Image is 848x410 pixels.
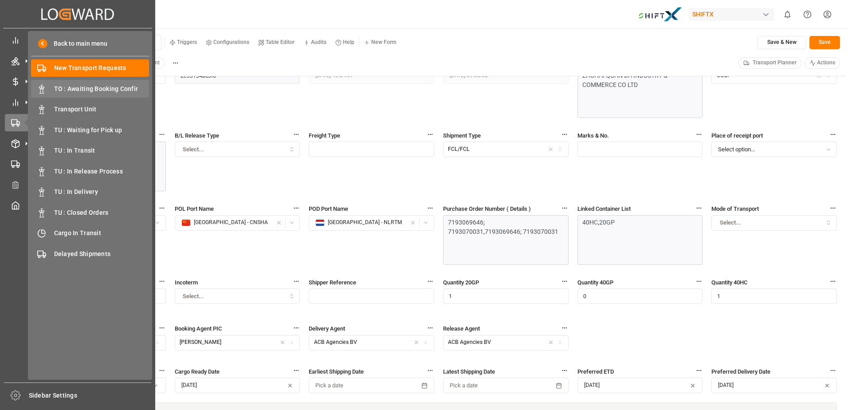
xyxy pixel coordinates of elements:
[175,131,219,140] span: B/L Release Type
[448,146,470,154] div: FCL/FCL
[54,84,149,94] span: TO : Awaiting Booking Confir
[577,367,614,376] span: Preferred ETD
[31,245,149,262] a: Delayed Shipments
[758,36,806,49] button: Save & New
[711,367,770,376] span: Preferred Delivery Date
[443,378,569,393] button: Pick a date
[359,36,401,49] button: New Form
[777,4,797,24] button: show 0 new notifications
[266,39,294,45] small: Table Editor
[31,59,149,77] a: New Transport Requests
[577,204,631,213] span: Linked Container List
[31,183,149,201] a: TU : In Delivery
[54,126,149,135] span: TU : Waiting for Pick up
[54,229,149,238] span: Cargo In Transit
[175,278,198,287] span: Incoterm
[720,219,741,227] span: Select...
[5,32,150,49] a: Control Tower
[175,324,222,333] span: Booking Agent PIC
[582,71,694,90] div: ZHUHAI QUAN DA INDUSTRY & COMMERCE CO LTD
[443,131,481,140] span: Shipment Type
[309,204,348,213] span: POD Port Name
[448,218,560,237] div: 7193069646; 7193070031,7193069646; 7193070031
[5,197,150,214] a: My Cockpit
[213,39,249,45] small: Configurations
[254,36,299,49] button: Table Editor
[54,167,149,176] span: TU : In Release Process
[443,324,480,333] span: Release Agent
[711,131,763,140] span: Place of receipt port
[797,4,817,24] button: Help Center
[689,8,774,21] div: SHIFTX
[31,101,149,118] a: Transport Unit
[31,121,149,138] a: TU : Waiting for Pick up
[582,218,694,227] div: 40HC,20GP
[309,215,434,231] button: country[GEOGRAPHIC_DATA] - NLRTM
[315,382,343,390] span: Pick a date
[443,278,479,287] span: Quantity 20GP
[309,378,434,393] button: Pick a date
[183,292,204,300] span: Select...
[315,219,407,227] div: [GEOGRAPHIC_DATA] - NLRTM
[47,39,107,48] span: Back to main menu
[180,339,221,347] div: [PERSON_NAME]
[805,57,840,69] button: Actions
[175,204,214,213] span: POL Port Name
[443,204,531,213] span: Purchase Order Number ( Details )
[175,215,300,231] button: country[GEOGRAPHIC_DATA] - CNSHA
[54,208,149,217] span: TU : Closed Orders
[177,39,197,45] small: Triggers
[309,131,340,140] span: Freight Type
[577,131,609,140] span: Marks & No.
[31,204,149,221] a: TU : Closed Orders
[54,63,149,73] span: New Transport Requests
[175,367,220,376] span: Cargo Ready Date
[371,39,397,45] small: New Form
[31,142,149,159] a: TU : In Transit
[54,146,149,155] span: TU : In Transit
[577,378,703,393] button: [DATE]
[315,219,325,226] img: country
[181,219,191,226] img: country
[711,142,837,157] button: Select option...
[31,162,149,180] a: TU : In Release Process
[311,39,326,45] small: Audits
[175,378,300,393] button: [DATE]
[309,367,364,376] span: Earliest Shipping Date
[711,204,759,213] span: Mode of Transport
[809,36,840,49] button: Save
[711,278,747,287] span: Quantity 40HC
[54,105,149,114] span: Transport Unit
[31,225,149,242] a: Cargo In Transit
[54,249,149,259] span: Delayed Shipments
[738,57,801,69] button: Transport Planner
[577,278,613,287] span: Quantity 40GP
[31,80,149,97] a: TO : Awaiting Booking Confir
[753,59,797,67] span: Transport Planner
[343,39,354,45] small: Help
[5,155,150,173] a: Workflows
[183,146,204,154] span: Select...
[448,339,491,347] div: ACB Agencies BV
[5,176,150,193] a: Configuration Audits
[689,6,777,23] button: SHIFTX
[711,378,837,393] button: [DATE]
[29,391,152,400] span: Sidebar Settings
[54,187,149,197] span: TU : In Delivery
[309,324,345,333] span: Delivery Agent
[443,367,495,376] span: Latest Shipping Date
[309,278,356,287] span: Shipper Reference
[165,36,201,49] button: Triggers
[181,219,273,227] div: [GEOGRAPHIC_DATA] - CNSHA
[299,36,331,49] button: Audits
[450,382,478,390] span: Pick a date
[718,146,755,154] span: Select option...
[201,36,254,49] button: Configurations
[331,36,359,49] button: Help
[638,7,683,22] img: Bildschirmfoto%202024-11-13%20um%2009.31.44.png_1731487080.png
[314,339,357,347] div: ACB Agencies BV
